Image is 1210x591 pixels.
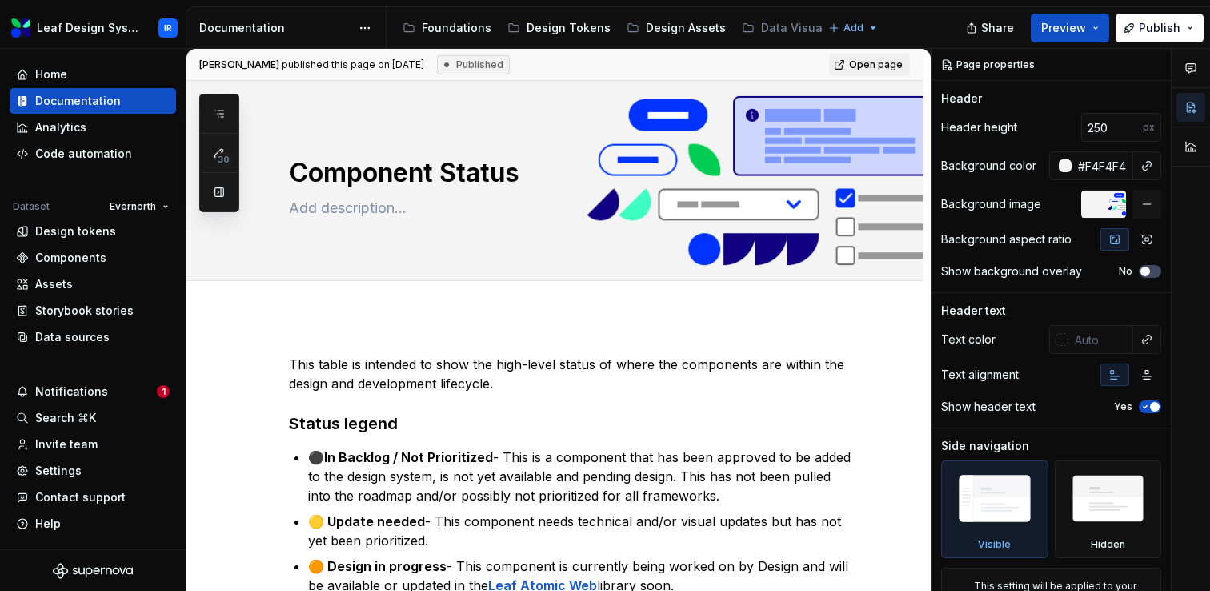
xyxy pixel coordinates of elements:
div: Assets [35,276,73,292]
div: Storybook stories [35,303,134,319]
strong: In Backlog / Not Prioritized [324,449,493,465]
button: Contact support [10,484,176,510]
span: 30 [215,153,232,166]
span: 1 [157,385,170,398]
h3: Status legend [289,412,859,435]
div: Page tree [396,12,820,44]
div: Contact support [35,489,126,505]
span: Add [843,22,863,34]
div: Design Tokens [527,20,611,36]
button: Preview [1031,14,1109,42]
a: Design tokens [10,219,176,244]
p: px [1143,121,1155,134]
div: Notifications [35,384,108,400]
a: Invite team [10,432,176,457]
a: Documentation [10,88,176,114]
div: Settings [35,463,82,479]
label: Yes [1114,400,1132,413]
div: Leaf Design System [37,20,139,36]
span: Open page [849,58,903,71]
button: Help [10,511,176,537]
a: Data sources [10,324,176,350]
a: Components [10,245,176,271]
a: Design Assets [620,15,732,41]
div: Hidden [1091,538,1125,551]
div: Documentation [35,93,121,109]
div: Home [35,66,67,82]
svg: Supernova Logo [53,563,133,579]
a: Open page [829,54,910,76]
a: Code automation [10,141,176,167]
span: Evernorth [110,200,156,213]
div: Analytics [35,119,86,135]
div: Invite team [35,436,98,452]
div: Background image [941,196,1041,212]
button: Search ⌘K [10,405,176,431]
a: Foundations [396,15,498,41]
a: Settings [10,458,176,484]
div: Design Assets [646,20,726,36]
button: Notifications1 [10,379,176,404]
div: Background aspect ratio [941,231,1072,247]
div: Text color [941,332,996,348]
input: Auto [1072,151,1133,180]
div: Code automation [35,146,132,162]
div: Data Visualization [761,20,864,36]
a: Home [10,62,176,87]
div: IR [164,22,172,34]
textarea: Component Status [286,154,855,192]
div: Published [437,55,510,74]
div: Documentation [199,20,351,36]
div: Show background overlay [941,263,1082,279]
span: Preview [1041,20,1086,36]
div: Dataset [13,200,50,213]
img: 6e787e26-f4c0-4230-8924-624fe4a2d214.png [11,18,30,38]
div: Hidden [1055,460,1162,558]
span: published this page on [DATE] [199,58,424,71]
div: Help [35,516,61,532]
div: Background color [941,158,1036,174]
div: Text alignment [941,367,1019,383]
div: Header text [941,303,1006,319]
strong: 🟡 Update needed [308,513,425,529]
button: Publish [1116,14,1204,42]
span: Share [981,20,1014,36]
span: Publish [1139,20,1180,36]
a: Storybook stories [10,298,176,324]
div: Foundations [422,20,491,36]
a: Data Visualization [735,15,888,41]
div: Visible [978,538,1011,551]
div: Visible [941,460,1048,558]
div: Design tokens [35,223,116,239]
span: [PERSON_NAME] [199,58,279,70]
p: - This component needs technical and/or visual updates but has not yet been prioritized. [308,512,859,550]
button: Share [958,14,1024,42]
label: No [1119,265,1132,278]
div: Show header text [941,399,1036,415]
p: ⚫️ - This is a component that has been approved to be added to the design system, is not yet avai... [308,448,859,505]
input: Auto [1068,325,1133,354]
button: Add [823,17,883,39]
a: Design Tokens [501,15,617,41]
button: Evernorth [102,195,176,218]
div: Header [941,90,982,107]
p: This table is intended to show the high-level status of where the components are within the desig... [289,355,859,393]
a: Analytics [10,115,176,140]
div: Components [35,250,106,266]
div: Header height [941,119,1017,135]
a: Assets [10,271,176,297]
div: Search ⌘K [35,410,96,426]
div: Data sources [35,329,110,345]
button: Leaf Design SystemIR [3,10,182,45]
input: Auto [1081,113,1143,142]
div: Side navigation [941,438,1029,454]
strong: 🟠 Design in progress [308,558,447,574]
